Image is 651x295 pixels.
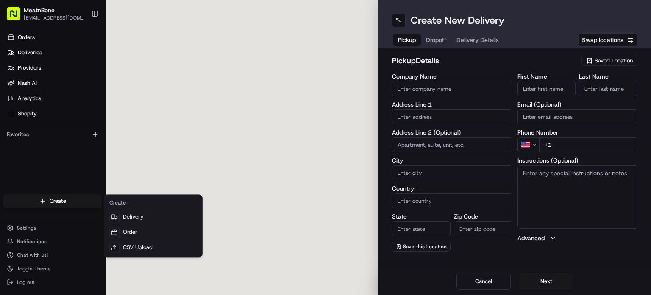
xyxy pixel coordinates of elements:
img: 1736555255976-a54dd68f-1ca7-489b-9aae-adbdc363a1c4 [8,81,24,96]
img: 8571987876998_91fb9ceb93ad5c398215_72.jpg [18,81,33,96]
div: 💻 [72,190,78,197]
label: Last Name [579,73,637,79]
input: Enter city [392,165,512,180]
span: Chat with us! [17,252,48,258]
label: Zip Code [454,214,512,219]
label: Country [392,185,512,191]
img: Shopify logo [8,110,14,117]
p: Welcome 👋 [8,34,154,47]
label: Email (Optional) [517,101,638,107]
label: Company Name [392,73,512,79]
span: Pylon [84,210,103,216]
a: CSV Upload [106,240,200,255]
img: Wisdom Oko [8,123,22,140]
img: 1736555255976-a54dd68f-1ca7-489b-9aae-adbdc363a1c4 [17,132,24,138]
span: Log out [17,279,34,286]
span: Dropoff [426,36,446,44]
span: Analytics [18,95,41,102]
span: Delivery Details [456,36,499,44]
input: Enter state [392,221,451,236]
img: Wisdom Oko [8,146,22,163]
label: City [392,157,512,163]
input: Apartment, suite, unit, etc. [392,137,512,152]
button: Saved Location [581,55,637,67]
input: Clear [22,54,140,63]
span: [DATE] [97,131,114,138]
div: 📗 [8,190,15,197]
button: See all [131,108,154,118]
span: Saved Location [595,57,633,65]
span: Settings [17,225,36,231]
span: [DATE] [97,154,114,161]
input: Enter zip code [454,221,512,236]
span: Notifications [17,238,47,245]
span: Knowledge Base [17,189,65,198]
label: Advanced [517,234,545,242]
input: Enter phone number [539,137,638,152]
input: Enter first name [517,81,576,96]
input: Enter company name [392,81,512,96]
a: Delivery [106,209,200,225]
button: Swap locations [578,33,637,47]
span: Wisdom [PERSON_NAME] [26,154,90,161]
a: Powered byPylon [60,210,103,216]
input: Enter email address [517,109,638,124]
span: Deliveries [18,49,42,56]
span: API Documentation [80,189,136,198]
span: Pickup [398,36,416,44]
span: Orders [18,34,35,41]
button: Advanced [517,234,638,242]
span: Swap locations [582,36,623,44]
input: Enter country [392,193,512,208]
div: We're available if you need us! [38,89,117,96]
span: Shopify [18,110,37,118]
div: Past conversations [8,110,57,117]
button: Save this Location [392,242,451,252]
span: • [92,154,95,161]
img: 1736555255976-a54dd68f-1ca7-489b-9aae-adbdc363a1c4 [17,155,24,161]
span: Wisdom [PERSON_NAME] [26,131,90,138]
span: Providers [18,64,41,72]
input: Enter last name [579,81,637,96]
div: Start new chat [38,81,139,89]
a: 📗Knowledge Base [5,186,68,201]
span: Create [50,197,66,205]
span: Toggle Theme [17,265,51,272]
label: Instructions (Optional) [517,157,638,163]
label: State [392,214,451,219]
label: Phone Number [517,129,638,135]
div: Favorites [3,128,102,141]
span: MeatnBone [24,6,55,14]
label: Address Line 2 (Optional) [392,129,512,135]
button: Cancel [456,273,511,290]
span: • [92,131,95,138]
img: Nash [8,8,25,25]
a: Order [106,225,200,240]
label: First Name [517,73,576,79]
span: [EMAIL_ADDRESS][DOMAIN_NAME] [24,14,84,21]
button: Start new chat [144,83,154,93]
label: Address Line 1 [392,101,512,107]
h2: pickup Details [392,55,576,67]
button: Next [519,273,573,290]
input: Enter address [392,109,512,124]
a: 💻API Documentation [68,186,139,201]
h1: Create New Delivery [411,14,504,27]
span: Nash AI [18,79,37,87]
div: Create [106,197,200,209]
span: Save this Location [403,243,447,250]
